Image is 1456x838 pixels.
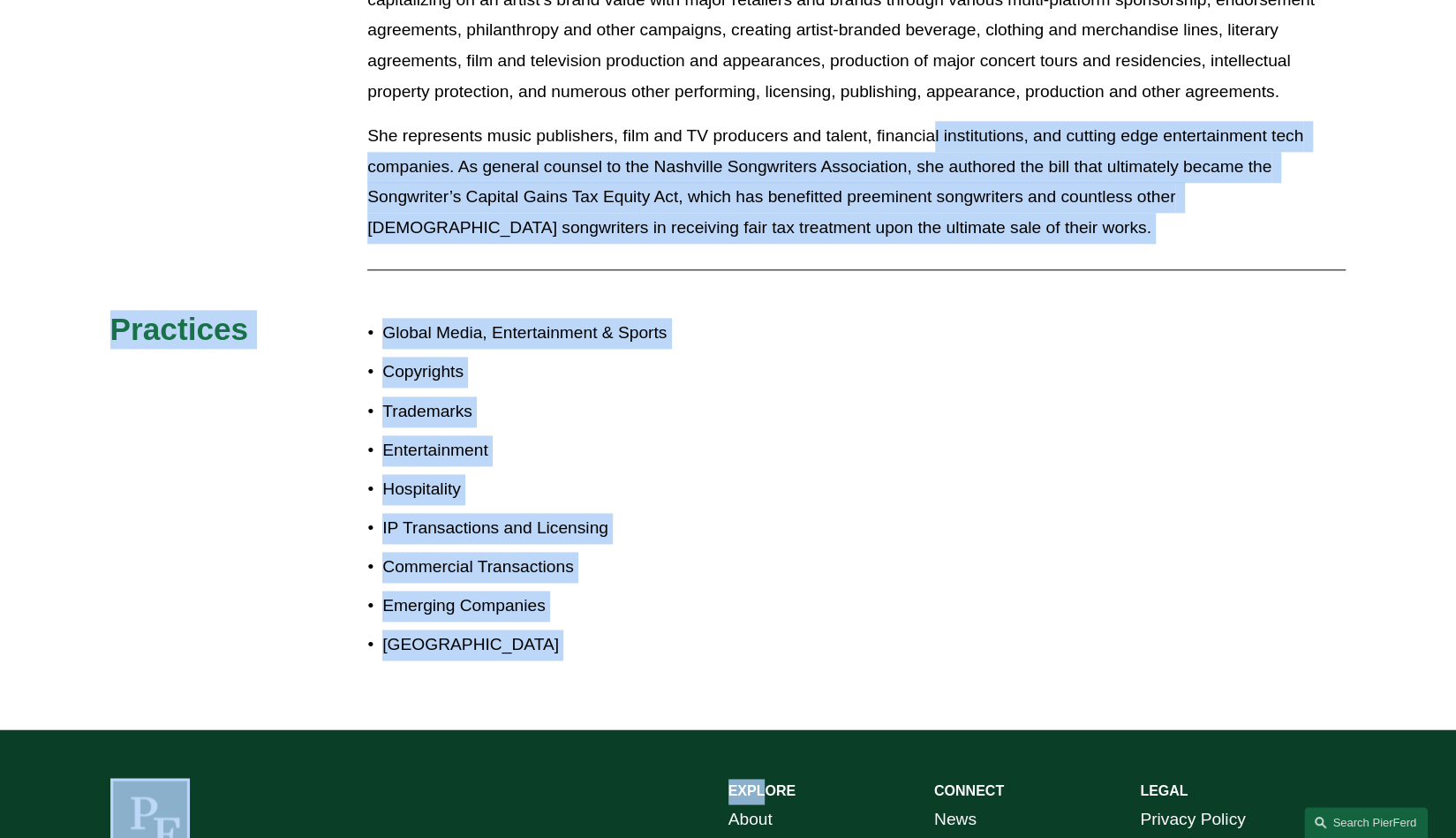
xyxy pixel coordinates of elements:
p: Commercial Transactions [382,552,728,583]
strong: EXPLORE [728,783,796,798]
strong: CONNECT [934,783,1004,798]
p: Global Media, Entertainment & Sports [382,318,728,349]
p: IP Transactions and Licensing [382,513,728,544]
span: Practices [110,312,249,346]
a: Search this site [1304,807,1428,838]
p: She represents music publishers, film and TV producers and talent, financial institutions, and cu... [367,121,1346,243]
p: Hospitality [382,474,728,505]
p: Copyrights [382,357,728,388]
p: Trademarks [382,396,728,427]
a: About [728,804,773,835]
a: News [934,804,977,835]
p: Entertainment [382,435,728,466]
p: Emerging Companies [382,591,728,622]
a: Privacy Policy [1140,804,1245,835]
strong: LEGAL [1140,783,1188,798]
p: [GEOGRAPHIC_DATA] [382,630,728,661]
